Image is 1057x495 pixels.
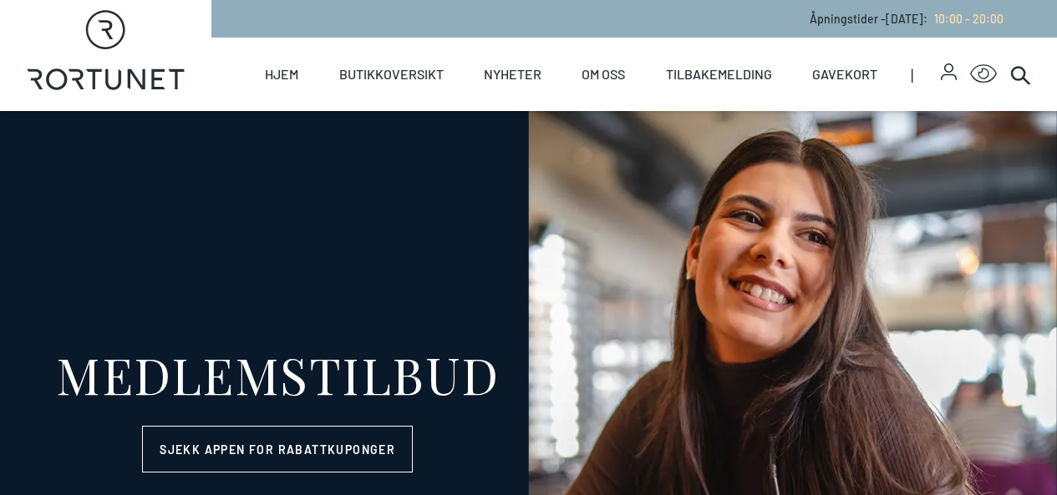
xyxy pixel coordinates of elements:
a: Om oss [582,38,625,111]
p: Åpningstider - [DATE] : [810,10,1004,28]
a: Butikkoversikt [339,38,444,111]
a: Hjem [265,38,298,111]
div: MEDLEMSTILBUD [56,349,500,399]
a: Nyheter [484,38,541,111]
button: Open Accessibility Menu [970,61,997,88]
a: Gavekort [812,38,877,111]
span: 10:00 - 20:00 [934,12,1004,26]
a: 10:00 - 20:00 [927,12,1004,26]
a: Tilbakemelding [666,38,772,111]
a: Sjekk appen for rabattkuponger [142,426,413,472]
span: | [911,38,940,111]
